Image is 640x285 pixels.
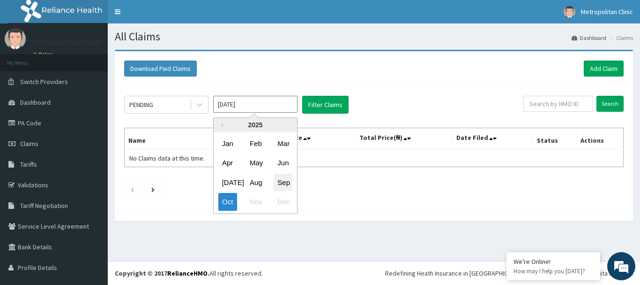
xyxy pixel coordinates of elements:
span: Claims [20,139,38,148]
th: Status [533,128,577,150]
footer: All rights reserved. [108,261,640,285]
div: Choose July 2025 [218,174,237,191]
img: d_794563401_company_1708531726252_794563401 [17,47,38,70]
a: Online [33,51,55,58]
div: Minimize live chat window [154,5,176,27]
div: Choose April 2025 [218,154,237,172]
input: Select Month and Year [213,96,298,113]
div: Choose September 2025 [274,174,292,191]
a: Add Claim [584,61,624,77]
div: Choose October 2025 [218,193,237,211]
input: Search by HMO ID [523,96,593,112]
th: Name [125,128,250,150]
div: Choose May 2025 [246,154,265,172]
div: month 2025-10 [214,134,297,212]
button: Download Paid Claims [124,61,197,77]
img: User Image [5,28,26,49]
div: Choose August 2025 [246,174,265,191]
div: 2025 [214,118,297,132]
div: We're Online! [513,257,593,266]
div: Choose June 2025 [274,154,292,172]
div: Choose February 2025 [246,135,265,152]
p: How may I help you today? [513,267,593,275]
div: Choose January 2025 [218,135,237,152]
span: Switch Providers [20,77,68,86]
strong: Copyright © 2017 . [115,269,209,277]
a: Dashboard [572,34,606,42]
input: Search [596,96,624,112]
span: Metropolitan Clinic [581,8,633,16]
span: Dashboard [20,98,51,107]
span: We're online! [54,84,129,178]
th: Total Price(₦) [355,128,453,150]
a: RelianceHMO [167,269,208,277]
textarea: Type your message and hit 'Enter' [5,187,179,220]
button: Filter Claims [302,96,349,114]
img: User Image [564,6,575,18]
h1: All Claims [115,31,633,43]
th: Date Filed [453,128,533,150]
a: Next page [151,185,155,193]
span: Tariffs [20,160,37,169]
div: PENDING [129,100,153,109]
a: Previous page [130,185,134,193]
span: No Claims data at this time. [129,154,205,162]
div: Chat with us now [49,53,157,65]
button: Previous Year [218,123,223,127]
div: Redefining Heath Insurance in [GEOGRAPHIC_DATA] using Telemedicine and Data Science! [385,269,633,278]
li: Claims [607,34,633,42]
div: Choose March 2025 [274,135,292,152]
th: Actions [576,128,623,150]
span: Tariff Negotiation [20,201,68,210]
p: Metropolitan Clinic [33,38,102,46]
